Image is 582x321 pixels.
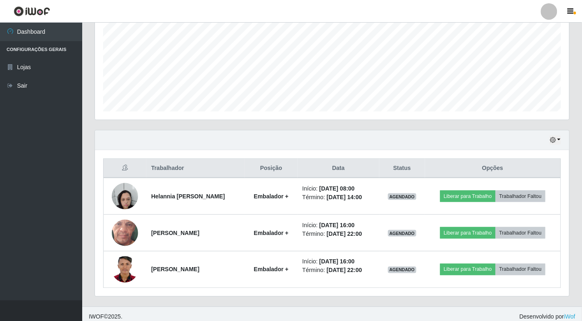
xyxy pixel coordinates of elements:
[245,159,298,178] th: Posição
[496,191,545,202] button: Trabalhador Faltou
[496,264,545,275] button: Trabalhador Faltou
[388,193,417,200] span: AGENDADO
[379,159,425,178] th: Status
[89,314,104,320] span: IWOF
[254,266,289,273] strong: Embalador +
[440,227,496,239] button: Liberar para Trabalho
[440,264,496,275] button: Liberar para Trabalho
[319,185,355,192] time: [DATE] 08:00
[327,267,362,274] time: [DATE] 22:00
[303,184,374,193] li: Início:
[327,194,362,200] time: [DATE] 14:00
[319,258,355,265] time: [DATE] 16:00
[14,6,50,16] img: CoreUI Logo
[112,204,138,262] img: 1725533937755.jpeg
[151,266,199,273] strong: [PERSON_NAME]
[388,230,417,237] span: AGENDADO
[564,314,575,320] a: iWof
[319,222,355,228] time: [DATE] 16:00
[303,230,374,238] li: Término:
[303,258,374,266] li: Início:
[440,191,496,202] button: Liberar para Trabalho
[388,267,417,273] span: AGENDADO
[303,221,374,230] li: Início:
[112,179,138,214] img: 1730987452879.jpeg
[254,193,289,200] strong: Embalador +
[151,230,199,236] strong: [PERSON_NAME]
[254,230,289,236] strong: Embalador +
[112,251,138,288] img: 1747535956967.jpeg
[151,193,225,200] strong: Helannia [PERSON_NAME]
[327,230,362,237] time: [DATE] 22:00
[298,159,379,178] th: Data
[425,159,561,178] th: Opções
[146,159,245,178] th: Trabalhador
[303,193,374,202] li: Término:
[303,266,374,275] li: Término:
[496,227,545,239] button: Trabalhador Faltou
